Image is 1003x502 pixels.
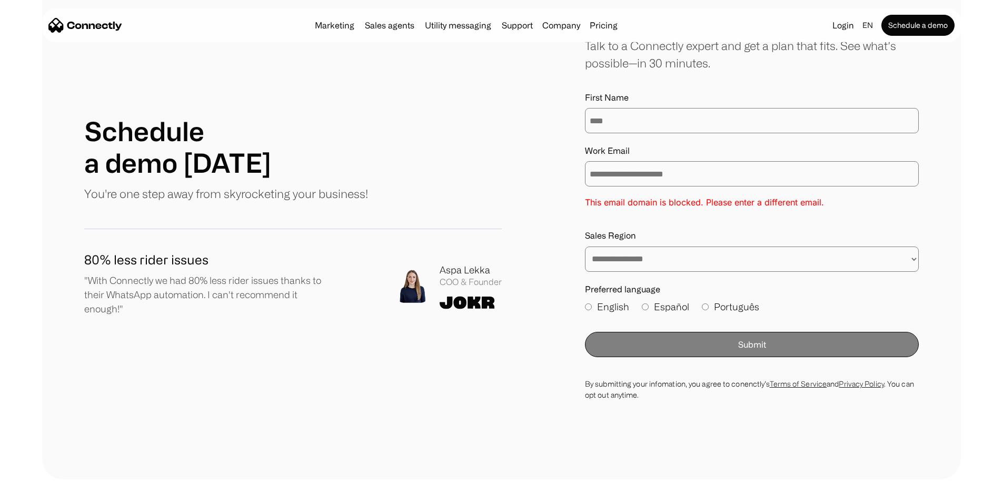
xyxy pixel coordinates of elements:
a: Privacy Policy [839,380,883,388]
div: By submitting your infomation, you agree to conenctly’s and . You can opt out anytime. [585,378,919,400]
label: Preferred language [585,284,919,294]
a: home [48,17,122,33]
p: You're one step away from skyrocketing your business! [84,185,368,202]
a: Sales agents [361,21,419,29]
a: Support [498,21,537,29]
a: Login [828,18,858,33]
input: English [585,303,592,310]
label: First Name [585,93,919,103]
div: Aspa Lekka [440,263,502,277]
h1: Schedule a demo [DATE] [84,115,271,179]
div: en [862,18,873,33]
div: Company [539,18,583,33]
button: Submit [585,332,919,357]
h1: 80% less rider issues [84,250,335,269]
p: This email domain is blocked. Please enter a different email. [585,195,919,210]
ul: Language list [21,484,63,498]
aside: Language selected: English [11,483,63,498]
div: COO & Founder [440,277,502,287]
div: Talk to a Connectly expert and get a plan that fits. See what’s possible—in 30 minutes. [585,37,919,72]
div: Company [542,18,580,33]
div: en [858,18,879,33]
a: Schedule a demo [881,15,955,36]
input: Português [702,303,709,310]
label: English [585,300,629,314]
a: Terms of Service [770,380,827,388]
label: Work Email [585,146,919,156]
label: Português [702,300,759,314]
label: Sales Region [585,231,919,241]
label: Español [642,300,689,314]
p: "With Connectly we had 80% less rider issues thanks to their WhatsApp automation. I can't recomme... [84,273,335,316]
a: Pricing [585,21,622,29]
a: Utility messaging [421,21,495,29]
a: Marketing [311,21,359,29]
input: Español [642,303,649,310]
